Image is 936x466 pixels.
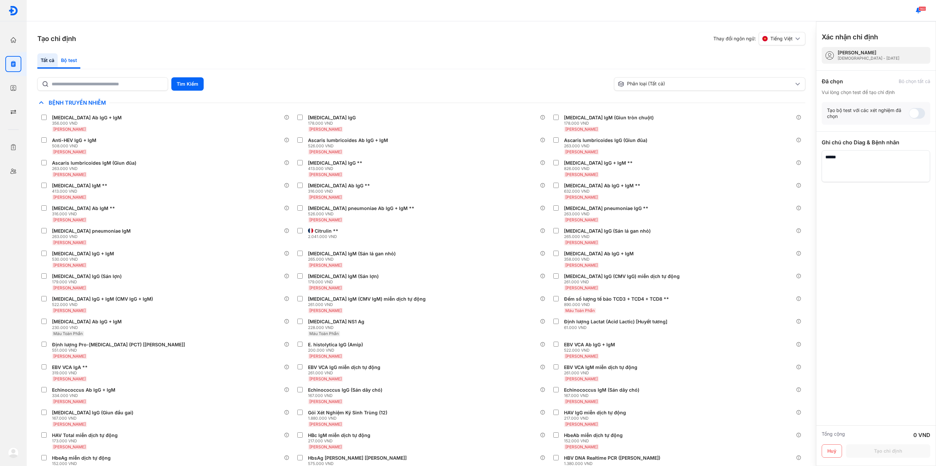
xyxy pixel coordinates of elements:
div: [MEDICAL_DATA] IgM (Sán lá gan nhỏ) [308,251,396,257]
div: EBV VCA IgA ** [52,364,88,370]
div: [MEDICAL_DATA] IgM (CMV IgM) miễn dịch tự động [308,296,426,302]
div: [PERSON_NAME] [838,50,899,56]
div: [MEDICAL_DATA] IgG (Giun đầu gai) [52,410,133,416]
div: HAV IgG miễn dịch tự động [564,410,626,416]
div: [MEDICAL_DATA] Ab IgG + IgM [52,115,122,121]
div: Echinococcus IgG (Sán dây chó) [308,387,382,393]
div: [MEDICAL_DATA] IgM (Sán lợn) [308,273,379,279]
div: [MEDICAL_DATA] IgG (CMV IgG) miễn dịch tự động [564,273,680,279]
span: [PERSON_NAME] [309,399,342,404]
span: [PERSON_NAME] [53,422,86,427]
div: 152.000 VND [564,438,625,444]
span: Tiếng Việt [770,36,793,42]
div: Tất cả [37,53,58,69]
div: Ghi chú cho Diag & Bệnh nhân [822,138,930,146]
div: [MEDICAL_DATA] IgG ** [308,160,362,166]
div: Echinococcus IgM (Sán dây chó) [564,387,639,393]
span: [PERSON_NAME] [565,285,598,290]
div: 2.041.000 VND [308,234,341,239]
div: [MEDICAL_DATA] Ab IgG + IgM [52,319,122,325]
div: 217.000 VND [308,438,373,444]
div: 261.000 VND [564,279,682,285]
div: 522.000 VND [564,348,618,353]
div: [MEDICAL_DATA] IgG + IgM [52,251,114,257]
div: Ascaris lumbricoides IgM (Giun đũa) [52,160,136,166]
span: [PERSON_NAME] [309,263,342,268]
div: 413.000 VND [308,166,365,171]
span: [PERSON_NAME] [309,354,342,359]
span: [PERSON_NAME] [309,217,342,222]
div: 526.000 VND [308,143,391,149]
div: 179.000 VND [308,279,381,285]
span: [PERSON_NAME] [309,127,342,132]
div: 217.000 VND [564,416,629,421]
div: 890.000 VND [564,302,672,307]
div: Bộ test [58,53,80,69]
span: Máu Toàn Phần [309,331,339,336]
span: [PERSON_NAME] [565,422,598,427]
div: Đếm số lượng tế bào TCD3 + TCD4 + TCD8 ** [564,296,669,302]
div: 228.000 VND [308,325,367,330]
div: 230.000 VND [52,325,124,330]
span: [PERSON_NAME] [53,149,86,154]
span: Máu Toàn Phần [565,308,595,313]
div: 551.000 VND [52,348,188,353]
div: 319.000 VND [52,370,90,376]
div: HbsAg [PERSON_NAME] [[PERSON_NAME]] [308,455,407,461]
div: [MEDICAL_DATA] Ab IgG + IgM ** [564,183,640,189]
div: HBc IgM miễn dịch tự động [308,432,370,438]
span: [PERSON_NAME] [53,217,86,222]
div: Ascaris lumbricoides Ab IgG + IgM [308,137,388,143]
div: 358.000 VND [564,257,636,262]
span: [PERSON_NAME] [309,285,342,290]
div: 200.000 VND [308,348,366,353]
div: EBV VCA Ab IgG + IgM [564,342,615,348]
div: 265.000 VND [564,234,653,239]
div: [MEDICAL_DATA] pneumoniae Ab IgG + IgM ** [308,205,414,211]
span: [PERSON_NAME] [565,172,598,177]
span: [PERSON_NAME] [565,127,598,132]
div: [MEDICAL_DATA] IgG (Sán lợn) [52,273,122,279]
div: Định lượng Lactat (Acid Lactic) [Huyết tương] [564,319,667,325]
div: [MEDICAL_DATA] IgG [308,115,356,121]
button: Tìm Kiếm [171,77,204,91]
span: Máu Toàn Phần [53,331,83,336]
span: [PERSON_NAME] [53,127,86,132]
div: EBV VCA IgM miễn dịch tự động [564,364,637,370]
div: 632.000 VND [564,189,643,194]
div: Phân loại (Tất cả) [618,81,794,87]
div: 265.000 VND [308,257,398,262]
div: [MEDICAL_DATA] pneumoniae IgG ** [564,205,648,211]
div: 530.000 VND [52,257,117,262]
div: [MEDICAL_DATA] pneumoniae IgM [52,228,131,234]
span: [PERSON_NAME] [53,195,86,200]
span: [PERSON_NAME] [53,285,86,290]
div: [MEDICAL_DATA] IgM ** [52,183,107,189]
div: 167.000 VND [308,393,385,398]
span: [PERSON_NAME] [53,308,86,313]
div: 261.000 VND [564,370,640,376]
span: [PERSON_NAME] [565,263,598,268]
div: 178.000 VND [308,121,358,126]
div: 526.000 VND [308,211,417,217]
span: [PERSON_NAME] [309,195,342,200]
div: Bỏ chọn tất cả [899,78,930,84]
div: 0 VND [913,431,930,439]
span: [PERSON_NAME] [565,444,598,449]
div: 826.000 VND [564,166,635,171]
div: Anti-HEV IgG + IgM [52,137,96,143]
div: 167.000 VND [564,393,642,398]
span: [PERSON_NAME] [53,263,86,268]
div: Định lượng Pro-[MEDICAL_DATA] (PCT) [[PERSON_NAME]] [52,342,185,348]
div: Echinococcus Ab IgG + IgM [52,387,115,393]
div: 508.000 VND [52,143,99,149]
div: [MEDICAL_DATA] IgG (Sán lá gan nhỏ) [564,228,651,234]
span: [PERSON_NAME] [309,149,342,154]
span: [PERSON_NAME] [53,399,86,404]
div: Tạo bộ test với các xét nghiệm đã chọn [827,107,909,119]
div: 316.000 VND [308,189,373,194]
div: [MEDICAL_DATA] Ab IgG ** [308,183,370,189]
span: [PERSON_NAME] [53,172,86,177]
div: Citrulin ** [315,228,338,234]
span: [PERSON_NAME] [309,422,342,427]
